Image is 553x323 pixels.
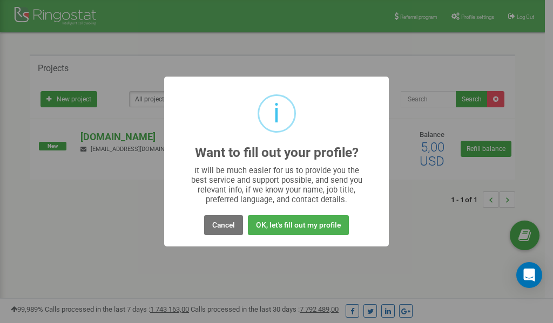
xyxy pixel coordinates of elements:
[195,146,359,160] h2: Want to fill out your profile?
[273,96,280,131] div: i
[248,215,349,235] button: OK, let's fill out my profile
[204,215,243,235] button: Cancel
[516,262,542,288] div: Open Intercom Messenger
[186,166,368,204] div: It will be much easier for us to provide you the best service and support possible, and send you ...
